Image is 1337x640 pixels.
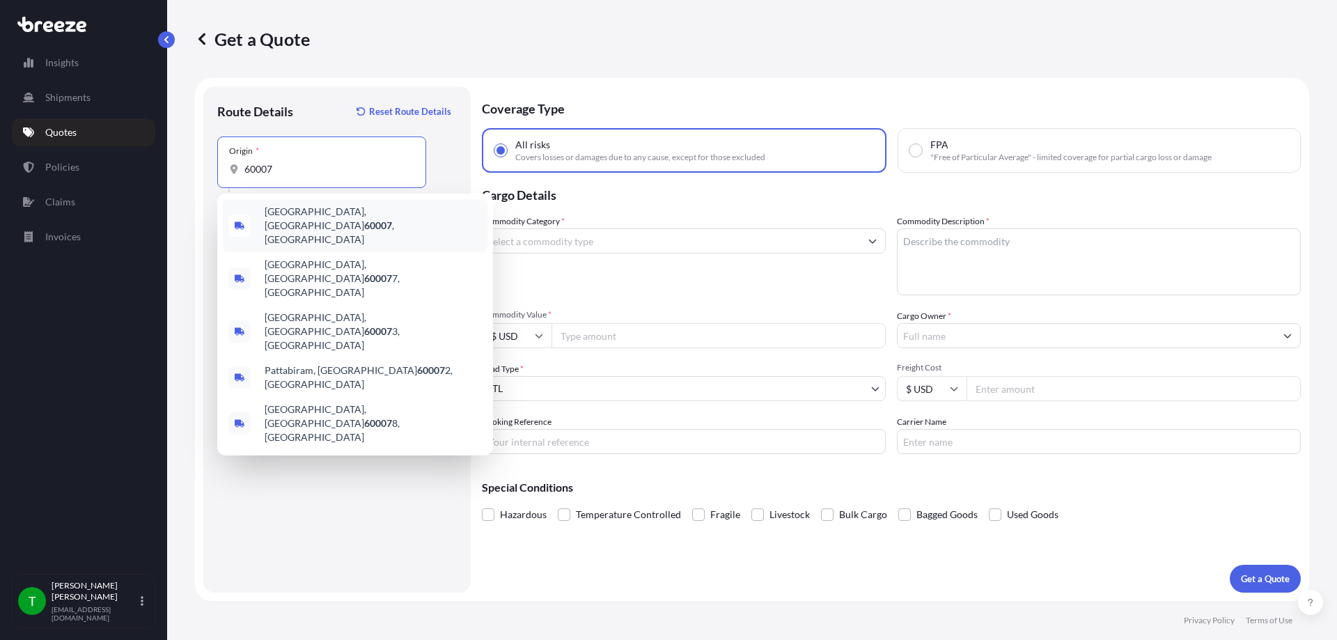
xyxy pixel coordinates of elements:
[45,195,75,209] p: Claims
[1241,572,1290,586] p: Get a Quote
[483,228,860,253] input: Select a commodity type
[860,228,885,253] button: Show suggestions
[482,415,552,429] label: Booking Reference
[515,152,765,163] span: Covers losses or damages due to any cause, except for those excluded
[45,160,79,174] p: Policies
[576,504,681,525] span: Temperature Controlled
[769,504,810,525] span: Livestock
[244,162,409,176] input: Origin
[1007,504,1058,525] span: Used Goods
[930,138,948,152] span: FPA
[52,580,138,602] p: [PERSON_NAME] [PERSON_NAME]
[45,91,91,104] p: Shipments
[552,323,886,348] input: Type amount
[930,152,1212,163] span: "Free of Particular Average" - limited coverage for partial cargo loss or damage
[52,605,138,622] p: [EMAIL_ADDRESS][DOMAIN_NAME]
[916,504,978,525] span: Bagged Goods
[417,364,445,376] b: 60007
[897,429,1301,454] input: Enter name
[515,138,550,152] span: All risks
[482,86,1301,128] p: Coverage Type
[364,417,392,429] b: 60007
[29,594,36,608] span: T
[710,504,740,525] span: Fragile
[488,382,503,396] span: LTL
[1184,615,1235,626] p: Privacy Policy
[898,323,1275,348] input: Full name
[45,125,77,139] p: Quotes
[897,362,1301,373] span: Freight Cost
[482,482,1301,493] p: Special Conditions
[217,194,493,455] div: Show suggestions
[482,362,524,376] span: Load Type
[482,429,886,454] input: Your internal reference
[839,504,887,525] span: Bulk Cargo
[967,376,1301,401] input: Enter amount
[500,504,547,525] span: Hazardous
[897,309,951,323] label: Cargo Owner
[265,364,482,391] span: Pattabiram, [GEOGRAPHIC_DATA] 2, [GEOGRAPHIC_DATA]
[45,56,79,70] p: Insights
[229,146,259,157] div: Origin
[195,28,310,50] p: Get a Quote
[45,230,81,244] p: Invoices
[265,258,482,299] span: [GEOGRAPHIC_DATA], [GEOGRAPHIC_DATA] 7, [GEOGRAPHIC_DATA]
[1275,323,1300,348] button: Show suggestions
[1246,615,1292,626] p: Terms of Use
[364,219,392,231] b: 60007
[364,325,392,337] b: 60007
[482,173,1301,214] p: Cargo Details
[369,104,451,118] p: Reset Route Details
[897,214,990,228] label: Commodity Description
[897,415,946,429] label: Carrier Name
[482,309,886,320] span: Commodity Value
[265,311,482,352] span: [GEOGRAPHIC_DATA], [GEOGRAPHIC_DATA] 3, [GEOGRAPHIC_DATA]
[482,214,565,228] label: Commodity Category
[265,205,482,247] span: [GEOGRAPHIC_DATA], [GEOGRAPHIC_DATA] , [GEOGRAPHIC_DATA]
[364,272,392,284] b: 60007
[265,403,482,444] span: [GEOGRAPHIC_DATA], [GEOGRAPHIC_DATA] 8, [GEOGRAPHIC_DATA]
[217,103,293,120] p: Route Details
